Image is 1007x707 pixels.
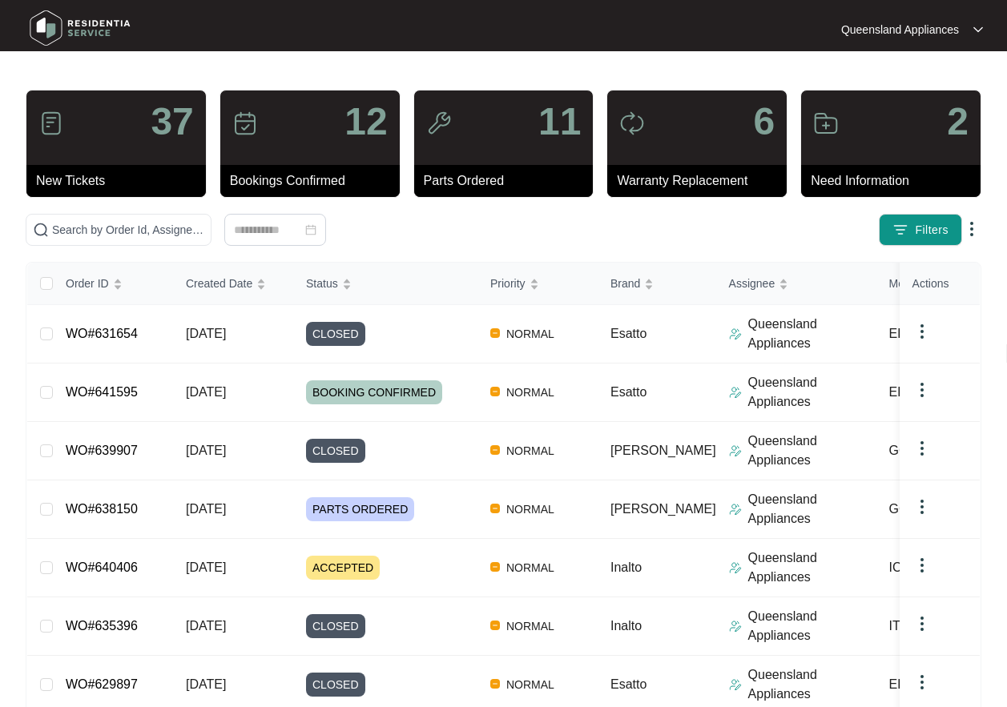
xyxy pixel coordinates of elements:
img: dropdown arrow [912,497,932,516]
p: 11 [538,102,581,141]
p: Queensland Appliances [748,373,876,412]
p: 12 [344,102,387,141]
a: WO#639907 [66,444,138,457]
img: Assigner Icon [729,386,742,399]
p: Parts Ordered [424,171,594,191]
a: WO#635396 [66,619,138,633]
span: [DATE] [186,619,226,633]
img: icon [426,110,452,136]
p: 2 [947,102,969,141]
span: BOOKING CONFIRMED [306,380,442,404]
span: CLOSED [306,673,365,697]
img: Assigner Icon [729,503,742,516]
span: [DATE] [186,327,226,340]
img: Assigner Icon [729,561,742,574]
span: ACCEPTED [306,556,380,580]
p: Queensland Appliances [748,432,876,470]
img: dropdown arrow [912,556,932,575]
span: Inalto [610,619,642,633]
th: Status [293,263,477,305]
img: Assigner Icon [729,444,742,457]
span: CLOSED [306,439,365,463]
span: Brand [610,275,640,292]
th: Actions [900,263,980,305]
img: dropdown arrow [912,439,932,458]
th: Brand [598,263,716,305]
p: New Tickets [36,171,206,191]
img: Vercel Logo [490,328,500,338]
span: [DATE] [186,502,226,516]
img: Vercel Logo [490,562,500,572]
span: NORMAL [500,441,561,460]
img: filter icon [892,222,908,238]
span: Model [889,275,920,292]
img: Vercel Logo [490,445,500,455]
span: NORMAL [500,500,561,519]
span: Esatto [610,385,646,399]
p: Warranty Replacement [617,171,787,191]
img: dropdown arrow [912,614,932,633]
span: CLOSED [306,614,365,638]
img: dropdown arrow [962,219,981,239]
span: NORMAL [500,558,561,577]
a: WO#640406 [66,560,138,574]
p: Queensland Appliances [748,665,876,704]
span: [DATE] [186,560,226,574]
span: [DATE] [186,385,226,399]
a: WO#638150 [66,502,138,516]
a: WO#631654 [66,327,138,340]
img: dropdown arrow [973,26,983,34]
img: dropdown arrow [912,673,932,692]
span: Assignee [729,275,775,292]
p: Queensland Appliances [748,490,876,528]
img: residentia service logo [24,4,136,52]
p: 37 [151,102,193,141]
img: Vercel Logo [490,621,500,630]
span: PARTS ORDERED [306,497,414,521]
p: Bookings Confirmed [230,171,400,191]
img: icon [232,110,258,136]
img: dropdown arrow [912,380,932,400]
p: Queensland Appliances [748,548,876,587]
span: [DATE] [186,444,226,457]
p: Queensland Appliances [841,22,959,38]
th: Created Date [173,263,293,305]
span: Filters [915,222,949,239]
img: Assigner Icon [729,678,742,691]
p: 6 [753,102,775,141]
img: Vercel Logo [490,387,500,396]
th: Order ID [53,263,173,305]
span: Created Date [186,275,252,292]
p: Queensland Appliances [748,607,876,645]
img: icon [619,110,645,136]
p: Queensland Appliances [748,315,876,353]
span: CLOSED [306,322,365,346]
img: Vercel Logo [490,679,500,689]
a: WO#629897 [66,677,138,691]
img: icon [813,110,839,136]
span: NORMAL [500,383,561,402]
input: Search by Order Id, Assignee Name, Customer Name, Brand and Model [52,221,204,239]
span: [PERSON_NAME] [610,444,716,457]
span: [PERSON_NAME] [610,502,716,516]
img: Vercel Logo [490,504,500,513]
span: Inalto [610,560,642,574]
span: Esatto [610,677,646,691]
img: dropdown arrow [912,322,932,341]
span: NORMAL [500,675,561,694]
button: filter iconFilters [879,214,962,246]
img: icon [38,110,64,136]
span: Priority [490,275,526,292]
span: Status [306,275,338,292]
img: Assigner Icon [729,620,742,633]
span: Esatto [610,327,646,340]
th: Priority [477,263,598,305]
p: Need Information [811,171,981,191]
th: Assignee [716,263,876,305]
span: [DATE] [186,677,226,691]
span: Order ID [66,275,109,292]
img: Assigner Icon [729,327,742,340]
img: search-icon [33,222,49,238]
a: WO#641595 [66,385,138,399]
span: NORMAL [500,324,561,343]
